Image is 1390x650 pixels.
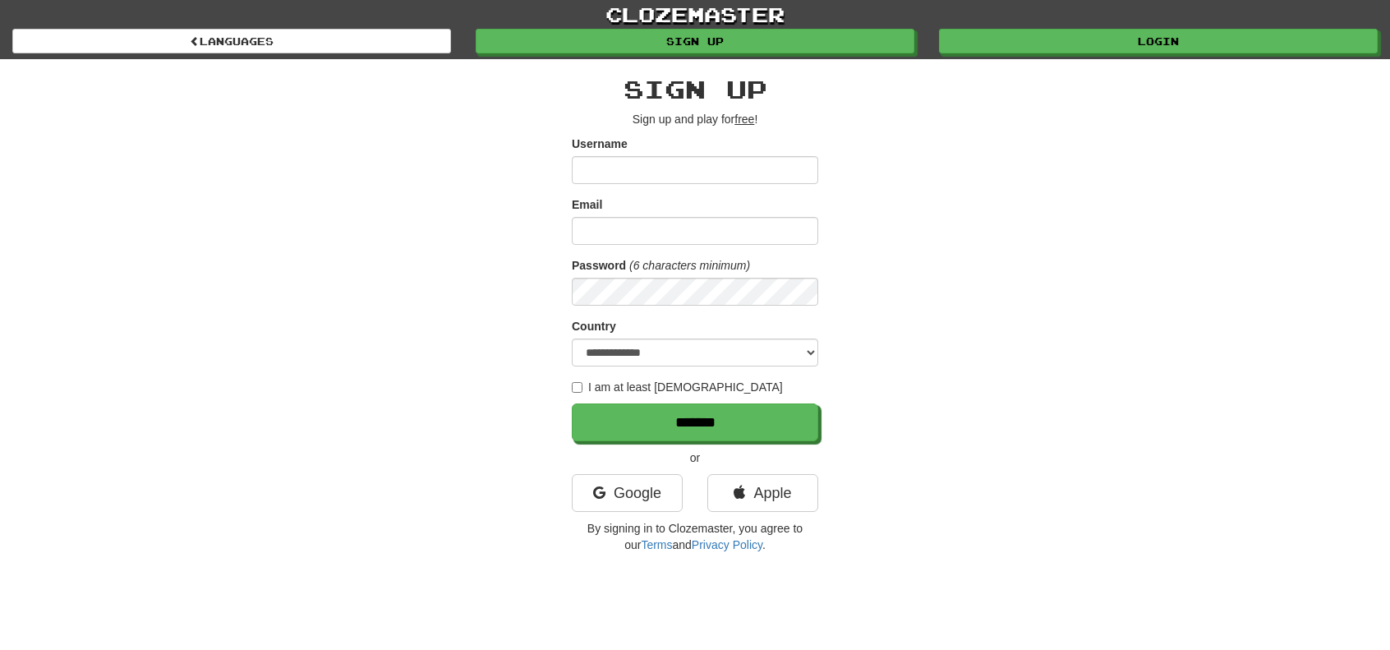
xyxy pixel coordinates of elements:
[572,257,626,274] label: Password
[476,29,914,53] a: Sign up
[572,111,818,127] p: Sign up and play for !
[707,474,818,512] a: Apple
[572,474,683,512] a: Google
[572,382,582,393] input: I am at least [DEMOGRAPHIC_DATA]
[572,379,783,395] label: I am at least [DEMOGRAPHIC_DATA]
[629,259,750,272] em: (6 characters minimum)
[641,538,672,551] a: Terms
[939,29,1378,53] a: Login
[572,136,628,152] label: Username
[572,196,602,213] label: Email
[572,520,818,553] p: By signing in to Clozemaster, you agree to our and .
[572,76,818,103] h2: Sign up
[692,538,762,551] a: Privacy Policy
[572,318,616,334] label: Country
[12,29,451,53] a: Languages
[734,113,754,126] u: free
[572,449,818,466] p: or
